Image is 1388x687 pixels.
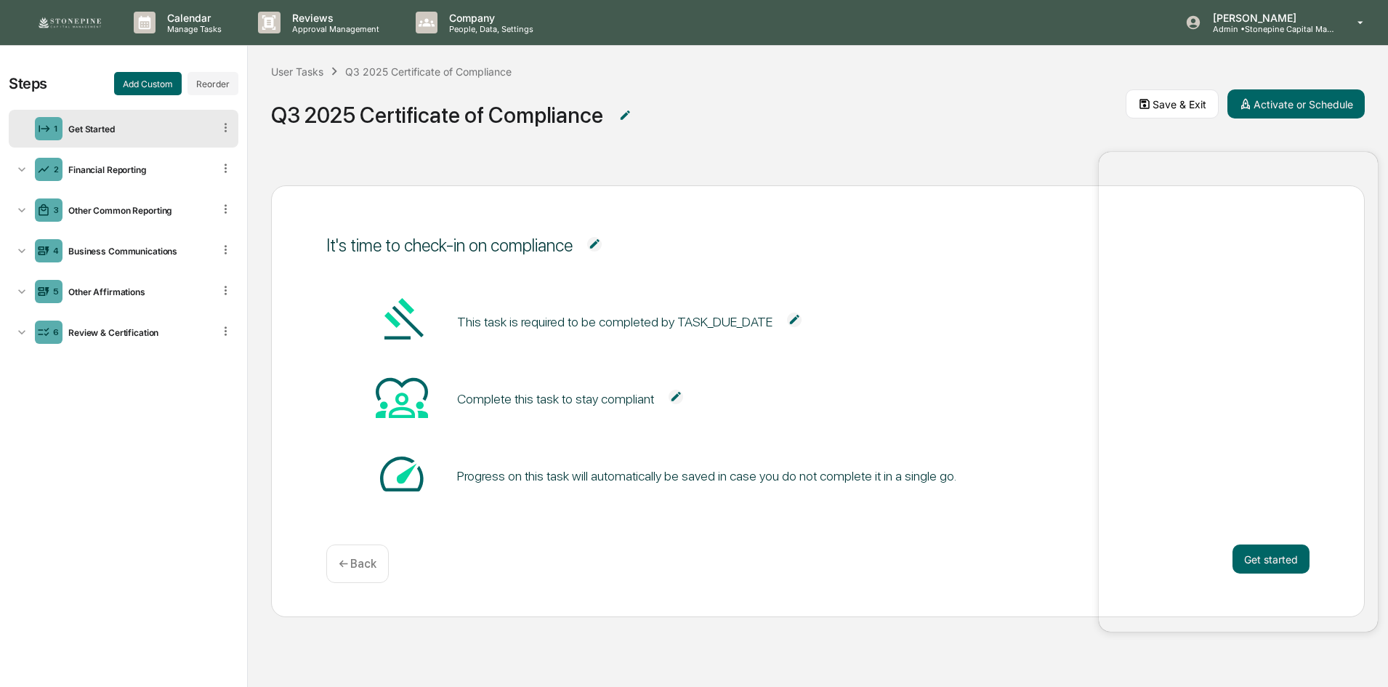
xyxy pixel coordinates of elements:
[62,124,213,134] div: Get Started
[53,246,59,256] div: 4
[281,24,387,34] p: Approval Management
[281,12,387,24] p: Reviews
[53,327,59,337] div: 6
[62,327,213,338] div: Review & Certification
[156,12,229,24] p: Calendar
[1341,639,1381,678] iframe: Open customer support
[35,15,105,30] img: logo
[54,164,59,174] div: 2
[587,237,602,252] img: Additional Document Icon
[271,65,323,78] div: User Tasks
[787,313,802,327] img: Additional Document Icon
[376,294,428,346] img: Gavel
[339,557,376,571] p: ← Back
[156,24,229,34] p: Manage Tasks
[457,314,772,329] div: This task is required to be completed by TASK_DUE_DATE
[1099,152,1378,632] iframe: Customer support window
[187,72,238,95] button: Reorder
[271,102,603,128] div: Q3 2025 Certificate of Compliance
[62,246,213,257] div: Business Communications
[376,371,428,423] img: Heart
[326,235,573,256] div: It's time to check-in on compliance
[345,65,512,78] div: Q3 2025 Certificate of Compliance
[62,164,213,175] div: Financial Reporting
[54,124,58,134] div: 1
[618,108,632,123] img: Additional Document Icon
[457,391,654,406] div: Complete this task to stay compliant
[1227,89,1365,118] button: Activate or Schedule
[53,205,59,215] div: 3
[9,75,47,92] div: Steps
[1201,12,1336,24] p: [PERSON_NAME]
[62,205,213,216] div: Other Common Reporting
[114,72,182,95] button: Add Custom
[376,448,428,500] img: Speed-dial
[1126,89,1219,118] button: Save & Exit
[437,12,541,24] p: Company
[457,468,956,483] div: Progress on this task will automatically be saved in case you do not complete it in a single go.
[437,24,541,34] p: People, Data, Settings
[62,286,213,297] div: Other Affirmations
[53,286,59,297] div: 5
[1201,24,1336,34] p: Admin • Stonepine Capital Management
[669,390,683,404] img: Additional Document Icon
